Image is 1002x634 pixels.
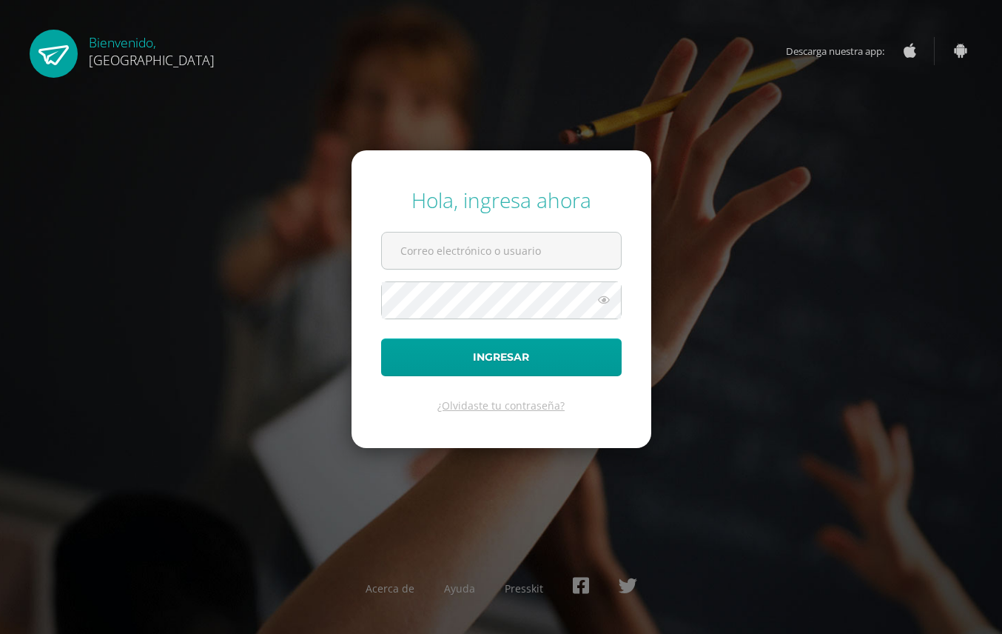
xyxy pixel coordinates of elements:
button: Ingresar [381,338,622,376]
a: Acerca de [366,581,414,595]
div: Bienvenido, [89,30,215,69]
div: Hola, ingresa ahora [381,186,622,214]
span: [GEOGRAPHIC_DATA] [89,51,215,69]
input: Correo electrónico o usuario [382,233,621,269]
a: Presskit [505,581,543,595]
a: Ayuda [444,581,475,595]
span: Descarga nuestra app: [786,37,899,65]
a: ¿Olvidaste tu contraseña? [437,398,565,413]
